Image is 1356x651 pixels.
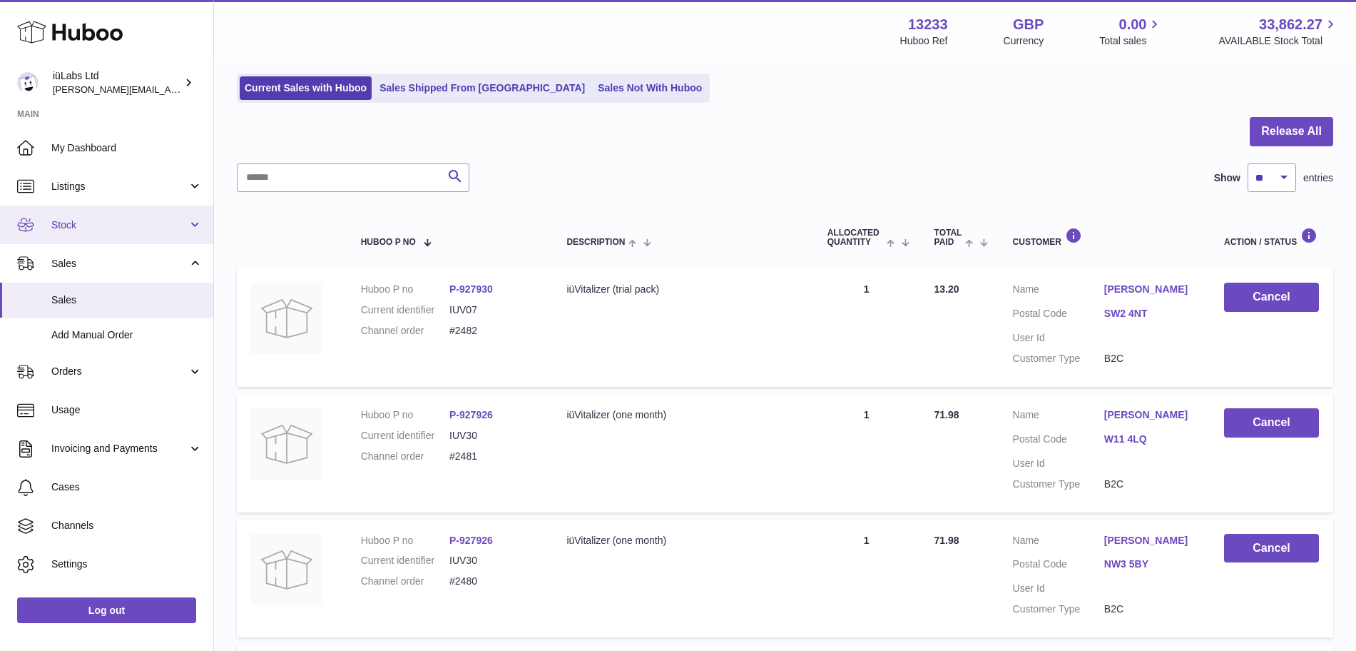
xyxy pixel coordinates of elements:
span: Orders [51,365,188,378]
div: Action / Status [1224,228,1319,247]
button: Cancel [1224,283,1319,312]
button: Cancel [1224,408,1319,438]
span: Huboo P no [361,238,416,247]
dt: Current identifier [361,303,449,317]
img: annunziata@iulabs.co [17,72,39,94]
span: Total sales [1099,34,1163,48]
dt: Postal Code [1013,307,1104,324]
img: no-photo.jpg [251,283,322,354]
strong: GBP [1013,15,1044,34]
dt: Channel order [361,575,449,588]
span: AVAILABLE Stock Total [1218,34,1339,48]
dd: IUV07 [449,303,538,317]
a: P-927930 [449,283,493,295]
dd: B2C [1104,602,1196,616]
dt: Name [1013,283,1104,300]
dd: #2481 [449,450,538,463]
button: Cancel [1224,534,1319,563]
a: NW3 5BY [1104,557,1196,571]
a: [PERSON_NAME] [1104,408,1196,422]
div: iüLabs Ltd [53,69,181,96]
td: 1 [813,268,920,387]
span: 13.20 [934,283,959,295]
img: no-photo.jpg [251,408,322,480]
span: Settings [51,557,203,571]
span: ALLOCATED Quantity [827,228,884,247]
dt: User Id [1013,457,1104,470]
dt: Name [1013,534,1104,551]
dt: User Id [1013,331,1104,345]
a: P-927926 [449,535,493,546]
dd: B2C [1104,478,1196,491]
dt: Channel order [361,324,449,338]
dt: Huboo P no [361,534,449,547]
a: 0.00 Total sales [1099,15,1163,48]
a: P-927926 [449,409,493,420]
dd: #2480 [449,575,538,588]
span: 33,862.27 [1259,15,1322,34]
button: Release All [1250,117,1333,146]
div: Huboo Ref [900,34,948,48]
div: iüVitalizer (one month) [566,408,798,422]
dt: User Id [1013,582,1104,595]
a: Sales Not With Huboo [593,76,707,100]
div: Customer [1013,228,1196,247]
a: 33,862.27 AVAILABLE Stock Total [1218,15,1339,48]
img: no-photo.jpg [251,534,322,605]
span: Usage [51,403,203,417]
span: Channels [51,519,203,533]
td: 1 [813,520,920,638]
dt: Customer Type [1013,602,1104,616]
dt: Customer Type [1013,352,1104,365]
a: [PERSON_NAME] [1104,283,1196,296]
span: Cases [51,480,203,494]
dd: B2C [1104,352,1196,365]
a: Sales Shipped From [GEOGRAPHIC_DATA] [374,76,590,100]
dd: IUV30 [449,429,538,443]
a: Current Sales with Huboo [240,76,372,100]
span: [PERSON_NAME][EMAIL_ADDRESS][DOMAIN_NAME] [53,84,286,95]
dt: Huboo P no [361,283,449,296]
a: Log out [17,597,196,623]
strong: 13233 [908,15,948,34]
a: W11 4LQ [1104,433,1196,446]
span: Sales [51,293,203,307]
dd: IUV30 [449,554,538,567]
div: Currency [1004,34,1044,48]
a: SW2 4NT [1104,307,1196,321]
span: 0.00 [1119,15,1147,34]
span: My Dashboard [51,141,203,155]
dt: Customer Type [1013,478,1104,491]
a: [PERSON_NAME] [1104,534,1196,547]
dt: Channel order [361,450,449,463]
dt: Postal Code [1013,433,1104,450]
dt: Current identifier [361,429,449,443]
span: 71.98 [934,409,959,420]
label: Show [1214,171,1240,185]
div: iüVitalizer (trial pack) [566,283,798,296]
span: Total paid [934,228,962,247]
span: Add Manual Order [51,328,203,342]
dt: Name [1013,408,1104,425]
dt: Postal Code [1013,557,1104,575]
span: 71.98 [934,535,959,546]
span: Listings [51,180,188,193]
span: Invoicing and Payments [51,442,188,455]
span: Description [566,238,625,247]
dd: #2482 [449,324,538,338]
dt: Current identifier [361,554,449,567]
span: Stock [51,218,188,232]
div: iüVitalizer (one month) [566,534,798,547]
dt: Huboo P no [361,408,449,422]
span: Sales [51,257,188,271]
span: entries [1303,171,1333,185]
td: 1 [813,394,920,513]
